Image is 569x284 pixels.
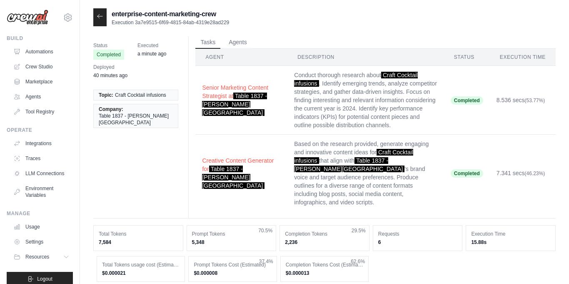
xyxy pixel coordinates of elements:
span: Deployed [93,63,127,71]
time: August 19, 2025 at 21:48 EDT [137,51,166,57]
dt: Prompt Tokens [192,231,271,237]
a: Traces [10,152,73,165]
span: Craft Cocktail infusions [115,92,166,98]
span: Table 1837 - [PERSON_NAME][GEOGRAPHIC_DATA] [202,93,267,116]
dd: $0.000013 [286,270,363,276]
dd: $0.000008 [194,270,271,276]
td: Conduct thorough research about . Identify emerging trends, analyze competitor strategies, and ga... [287,66,444,135]
th: Execution Time [490,49,556,66]
a: Settings [10,235,73,249]
span: Resources [25,254,49,260]
dt: Requests [378,231,457,237]
span: Completed [451,96,483,105]
td: 7.341 secs [490,135,556,212]
button: Senior Marketing Content Strategist atTable 1837 - [PERSON_NAME][GEOGRAPHIC_DATA] [202,83,281,117]
th: Agent [195,49,287,66]
time: August 19, 2025 at 21:09 EDT [93,73,127,78]
dt: Execution Time [471,231,550,237]
h2: enterprise-content-marketing-crew [112,9,229,19]
span: (53.77%) [525,98,545,103]
span: 62.6% [351,258,365,265]
span: Company: [99,106,123,113]
div: Build [7,35,73,42]
a: Environment Variables [10,182,73,202]
a: Integrations [10,137,73,150]
dt: Completion Tokens [285,231,364,237]
dd: 15.88s [471,239,550,246]
dd: $0.000021 [102,270,180,276]
span: Table 1837 - [PERSON_NAME][GEOGRAPHIC_DATA] [99,113,173,126]
dt: Completion Tokens Cost (Estimated) [286,261,363,268]
button: Tasks [195,36,220,49]
button: Creative Content Generator forTable 1837 - [PERSON_NAME][GEOGRAPHIC_DATA] [202,156,281,190]
span: Completed [93,50,124,60]
a: Agents [10,90,73,103]
th: Status [444,49,490,66]
div: Operate [7,127,73,133]
span: 37.4% [259,258,273,265]
a: Marketplace [10,75,73,88]
a: Automations [10,45,73,58]
span: Executed [137,41,166,50]
a: LLM Connections [10,167,73,180]
dd: 6 [378,239,457,246]
div: Manage [7,210,73,217]
span: (46.23%) [525,171,545,176]
td: Based on the research provided, generate engaging and innovative content ideas for that align wit... [287,135,444,212]
dd: 2,236 [285,239,364,246]
dt: Total Tokens [99,231,178,237]
span: Completed [451,169,483,178]
button: Resources [10,250,73,264]
th: Description [287,49,444,66]
img: Logo [7,10,48,25]
span: Status [93,41,124,50]
p: Execution 3a7e9515-6f69-4815-84ab-4319e28ad229 [112,19,229,26]
span: 70.5% [258,227,272,234]
a: Usage [10,220,73,234]
a: Tool Registry [10,105,73,118]
td: 8.536 secs [490,66,556,135]
span: Topic: [99,92,113,98]
dd: 7,584 [99,239,178,246]
dt: Total Tokens usage cost (Estimated) [102,261,180,268]
dt: Prompt Tokens Cost (Estimated) [194,261,271,268]
iframe: Chat Widget [527,244,569,284]
dd: 5,348 [192,239,271,246]
span: 29.5% [352,227,366,234]
button: Agents [224,36,252,49]
span: Logout [37,276,52,282]
span: Table 1837 - [PERSON_NAME][GEOGRAPHIC_DATA] [202,166,265,189]
a: Crew Studio [10,60,73,73]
